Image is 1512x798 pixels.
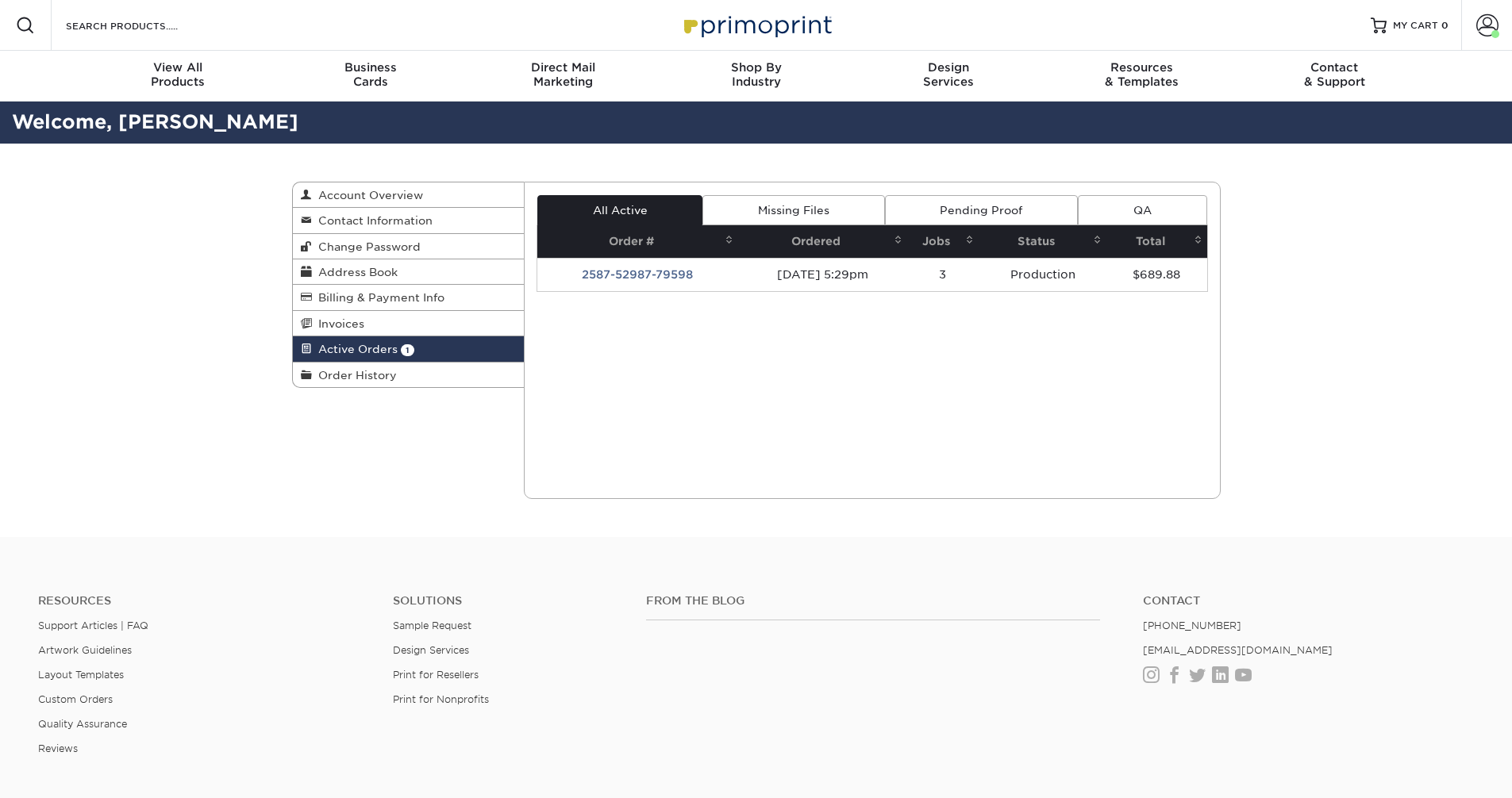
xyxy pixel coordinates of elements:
[38,620,148,631] a: Support Articles | FAQ
[38,594,369,608] h4: Resources
[1143,620,1241,631] a: [PHONE_NUMBER]
[1106,258,1206,291] td: $689.88
[1045,51,1238,102] a: Resources& Templates
[82,60,275,89] div: Products
[293,285,525,310] a: Billing & Payment Info
[646,594,1100,608] h4: From the Blog
[393,594,622,608] h4: Solutions
[660,60,852,75] span: Shop By
[1106,225,1206,258] th: Total
[1393,19,1438,33] span: MY CART
[293,182,525,208] a: Account Overview
[852,60,1045,75] span: Design
[1238,60,1431,75] span: Contact
[660,60,852,89] div: Industry
[312,189,423,201] span: Account Overview
[979,225,1106,258] th: Status
[852,60,1045,89] div: Services
[885,195,1078,225] a: Pending Proof
[467,51,660,102] a: Direct MailMarketing
[677,8,836,42] img: Primoprint
[293,336,525,362] a: Active Orders 1
[312,266,398,278] span: Address Book
[274,60,467,89] div: Cards
[702,195,884,225] a: Missing Files
[537,195,702,225] a: All Active
[312,369,397,382] span: Order History
[38,693,113,705] a: Custom Orders
[1238,60,1431,89] div: & Support
[38,742,78,754] a: Reviews
[312,291,444,304] span: Billing & Payment Info
[537,225,738,258] th: Order #
[660,51,852,102] a: Shop ByIndustry
[38,669,124,681] a: Layout Templates
[82,60,275,75] span: View All
[64,16,219,35] input: SEARCH PRODUCTS.....
[393,620,471,631] a: Sample Request
[467,60,660,89] div: Marketing
[38,718,127,730] a: Quality Assurance
[738,258,907,291] td: [DATE] 5:29pm
[293,259,525,285] a: Address Book
[467,60,660,75] span: Direct Mail
[312,343,398,355] span: Active Orders
[82,51,275,102] a: View AllProducts
[293,234,525,259] a: Change Password
[1078,195,1206,225] a: QA
[401,344,414,356] span: 1
[293,363,525,387] a: Order History
[907,225,979,258] th: Jobs
[1143,594,1474,608] a: Contact
[38,644,132,656] a: Artwork Guidelines
[537,258,738,291] td: 2587-52987-79598
[1441,20,1449,31] span: 0
[907,258,979,291] td: 3
[274,51,467,102] a: BusinessCards
[293,311,525,336] a: Invoices
[979,258,1106,291] td: Production
[393,669,479,681] a: Print for Resellers
[393,693,489,705] a: Print for Nonprofits
[1143,644,1333,656] a: [EMAIL_ADDRESS][DOMAIN_NAME]
[312,240,421,253] span: Change Password
[274,60,467,75] span: Business
[852,51,1045,102] a: DesignServices
[1045,60,1238,89] div: & Templates
[1045,60,1238,75] span: Resources
[312,214,433,227] span: Contact Information
[293,208,525,233] a: Contact Information
[738,225,907,258] th: Ordered
[1238,51,1431,102] a: Contact& Support
[312,317,364,330] span: Invoices
[393,644,469,656] a: Design Services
